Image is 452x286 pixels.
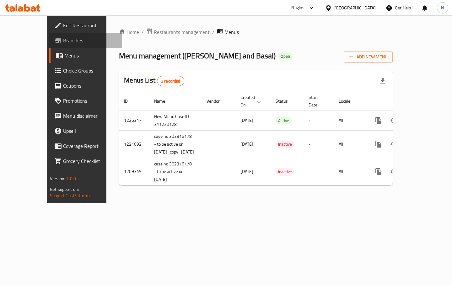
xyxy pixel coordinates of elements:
[240,167,253,175] span: [DATE]
[142,28,144,36] li: /
[278,54,293,59] span: Open
[50,192,90,200] a: Support.OpsPlatform
[371,113,386,128] button: more
[119,28,393,36] nav: breadcrumb
[49,138,122,154] a: Coverage Report
[334,158,366,186] td: All
[119,28,139,36] a: Home
[334,111,366,130] td: All
[49,154,122,169] a: Grocery Checklist
[334,130,366,158] td: All
[240,116,253,124] span: [DATE]
[386,113,401,128] button: Change Status
[63,97,117,105] span: Promotions
[276,141,294,148] span: Inactive
[154,28,210,36] span: Restaurants management
[344,51,393,63] button: Add New Menu
[276,117,292,124] span: Active
[49,48,122,63] a: Menus
[154,97,173,105] span: Name
[63,82,117,89] span: Coupons
[49,33,122,48] a: Branches
[119,158,149,186] td: 1209349
[207,97,228,105] span: Vendor
[157,78,184,84] span: 3 record(s)
[441,4,444,11] span: N
[157,76,184,86] div: Total records count
[124,97,136,105] span: ID
[309,94,326,109] span: Start Date
[304,111,334,130] td: -
[63,22,117,29] span: Edit Restaurant
[49,108,122,123] a: Menu disclaimer
[119,92,436,186] table: enhanced table
[149,130,202,158] td: case no 302316178 - to be active on [DATE]_copy_[DATE]
[49,93,122,108] a: Promotions
[124,76,184,86] h2: Menus List
[386,137,401,152] button: Change Status
[366,92,436,111] th: Actions
[119,111,149,130] td: 1226317
[386,164,401,179] button: Change Status
[49,123,122,138] a: Upsell
[371,164,386,179] button: more
[240,140,253,148] span: [DATE]
[49,63,122,78] a: Choice Groups
[63,127,117,135] span: Upsell
[49,18,122,33] a: Edit Restaurant
[63,142,117,150] span: Coverage Report
[212,28,214,36] li: /
[375,73,390,89] div: Export file
[50,185,79,193] span: Get support on:
[278,53,293,60] div: Open
[66,175,76,183] span: 1.0.0
[240,94,263,109] span: Created On
[146,28,210,36] a: Restaurants management
[119,49,276,63] span: Menu management ( [PERSON_NAME] and Basal )
[371,137,386,152] button: more
[49,78,122,93] a: Coupons
[63,112,117,120] span: Menu disclaimer
[339,97,358,105] span: Locale
[304,158,334,186] td: -
[149,158,202,186] td: case no 302316178 - to be active on [DATE]
[119,130,149,158] td: 1221092
[63,157,117,165] span: Grocery Checklist
[224,28,239,36] span: Menus
[291,4,304,12] div: Plugins
[63,37,117,44] span: Branches
[63,67,117,74] span: Choice Groups
[349,53,388,61] span: Add New Menu
[64,52,117,59] span: Menus
[276,168,294,175] span: Inactive
[304,130,334,158] td: -
[149,111,202,130] td: New Menu Case ID 311220128
[276,97,296,105] span: Status
[334,4,376,11] div: [GEOGRAPHIC_DATA]
[50,175,65,183] span: Version:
